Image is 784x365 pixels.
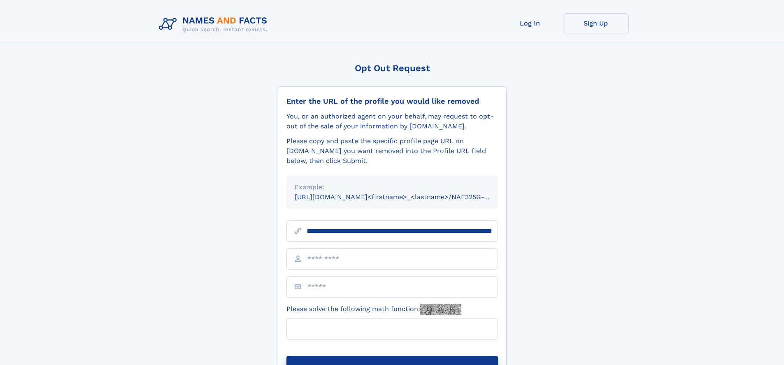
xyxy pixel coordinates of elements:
[286,136,498,166] div: Please copy and paste the specific profile page URL on [DOMAIN_NAME] you want removed into the Pr...
[156,13,274,35] img: Logo Names and Facts
[286,304,461,315] label: Please solve the following math function:
[295,193,514,201] small: [URL][DOMAIN_NAME]<firstname>_<lastname>/NAF325G-xxxxxxxx
[286,97,498,106] div: Enter the URL of the profile you would like removed
[278,63,507,73] div: Opt Out Request
[497,13,563,33] a: Log In
[295,182,490,192] div: Example:
[563,13,629,33] a: Sign Up
[286,112,498,131] div: You, or an authorized agent on your behalf, may request to opt-out of the sale of your informatio...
